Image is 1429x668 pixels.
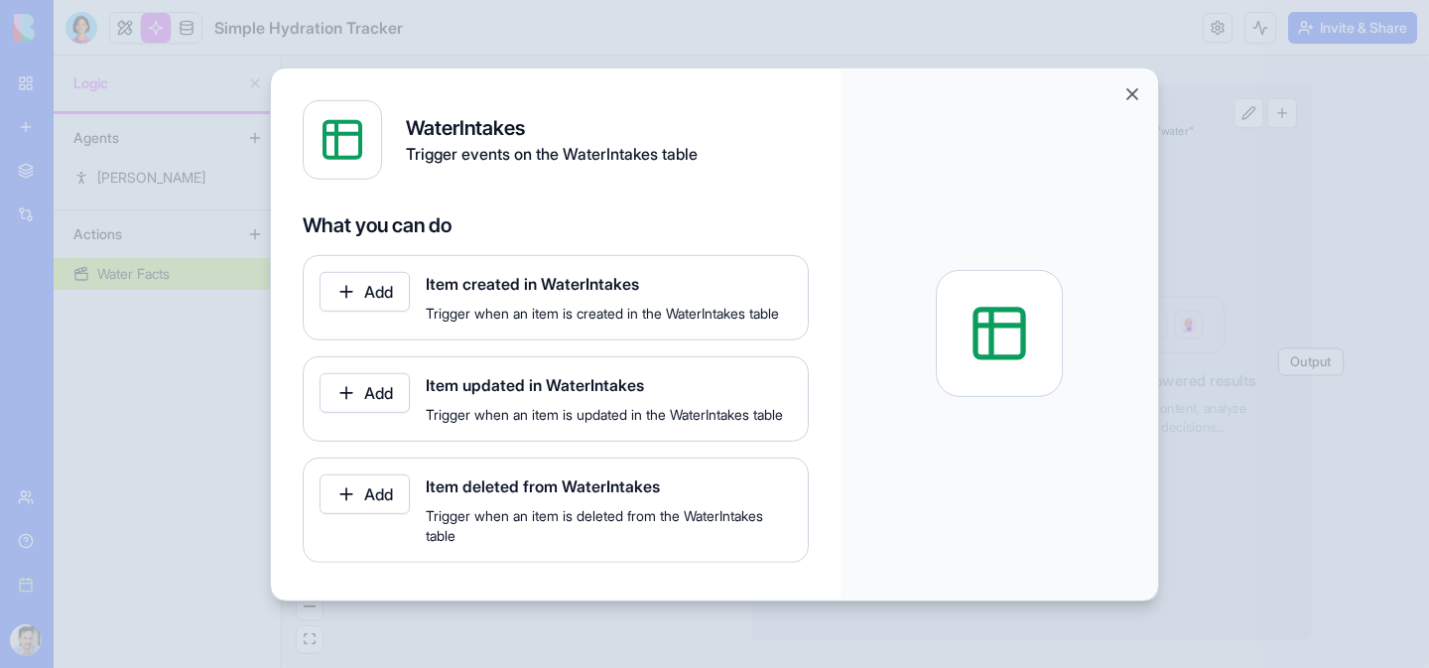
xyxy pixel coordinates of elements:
[406,113,698,141] h4: WaterIntakes
[426,404,792,424] span: Trigger when an item is updated in the WaterIntakes table
[426,303,792,323] span: Trigger when an item is created in the WaterIntakes table
[426,505,792,545] span: Trigger when an item is deleted from the WaterIntakes table
[320,473,410,513] button: Add
[426,271,792,295] span: Item created in WaterIntakes
[426,473,792,497] span: Item deleted from WaterIntakes
[303,210,809,238] h4: What you can do
[320,372,410,412] button: Add
[426,372,792,396] span: Item updated in WaterIntakes
[406,141,698,165] span: Trigger events on the WaterIntakes table
[320,271,410,311] button: Add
